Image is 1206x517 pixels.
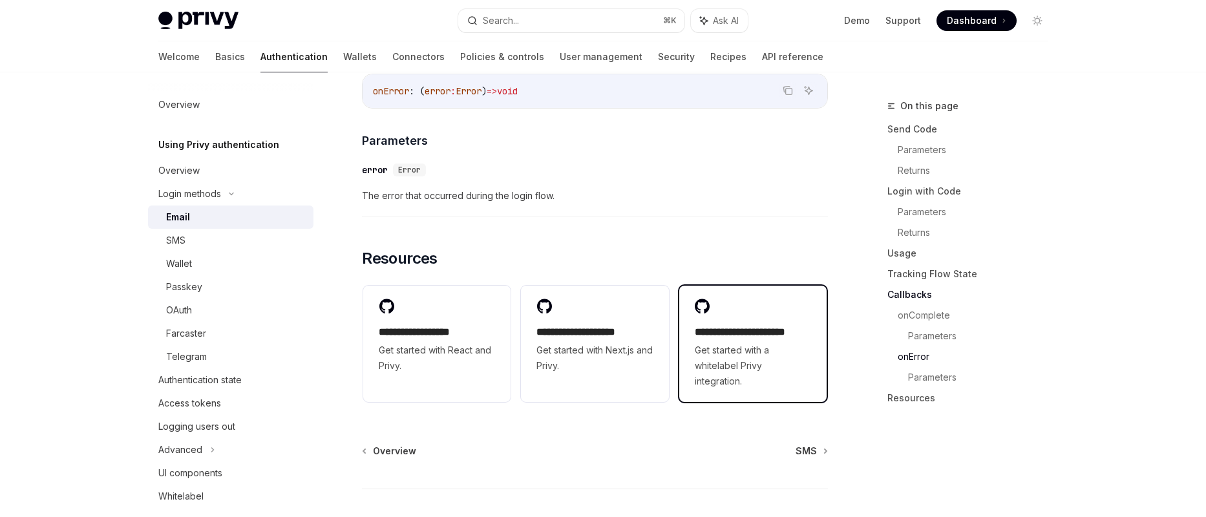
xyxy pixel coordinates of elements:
[898,222,1058,243] a: Returns
[158,137,279,153] h5: Using Privy authentication
[362,164,388,176] div: error
[148,368,313,392] a: Authentication state
[663,16,677,26] span: ⌘ K
[148,322,313,345] a: Farcaster
[560,41,642,72] a: User management
[779,82,796,99] button: Copy the contents from the code block
[148,275,313,299] a: Passkey
[887,388,1058,408] a: Resources
[800,82,817,99] button: Ask AI
[166,256,192,271] div: Wallet
[456,85,481,97] span: Error
[458,9,684,32] button: Search...⌘K
[166,349,207,364] div: Telegram
[148,485,313,508] a: Whitelabel
[409,85,425,97] span: : (
[148,392,313,415] a: Access tokens
[481,85,487,97] span: )
[148,159,313,182] a: Overview
[148,93,313,116] a: Overview
[900,98,958,114] span: On this page
[796,445,817,458] span: SMS
[908,326,1058,346] a: Parameters
[373,85,409,97] span: onError
[898,346,1058,367] a: onError
[158,41,200,72] a: Welcome
[148,229,313,252] a: SMS
[158,12,238,30] img: light logo
[148,415,313,438] a: Logging users out
[148,461,313,485] a: UI components
[658,41,695,72] a: Security
[691,9,748,32] button: Ask AI
[166,326,206,341] div: Farcaster
[158,97,200,112] div: Overview
[887,264,1058,284] a: Tracking Flow State
[936,10,1017,31] a: Dashboard
[898,305,1058,326] a: onComplete
[148,206,313,229] a: Email
[885,14,921,27] a: Support
[898,160,1058,181] a: Returns
[362,188,828,204] span: The error that occurred during the login flow.
[898,202,1058,222] a: Parameters
[713,14,739,27] span: Ask AI
[536,343,653,374] span: Get started with Next.js and Privy.
[398,165,421,175] span: Error
[460,41,544,72] a: Policies & controls
[379,343,495,374] span: Get started with React and Privy.
[158,419,235,434] div: Logging users out
[487,85,497,97] span: =>
[908,367,1058,388] a: Parameters
[373,445,416,458] span: Overview
[343,41,377,72] a: Wallets
[148,299,313,322] a: OAuth
[497,85,518,97] span: void
[158,465,222,481] div: UI components
[166,233,185,248] div: SMS
[1027,10,1048,31] button: Toggle dark mode
[158,163,200,178] div: Overview
[710,41,746,72] a: Recipes
[362,132,428,149] span: Parameters
[947,14,997,27] span: Dashboard
[158,186,221,202] div: Login methods
[166,209,190,225] div: Email
[392,41,445,72] a: Connectors
[363,445,416,458] a: Overview
[898,140,1058,160] a: Parameters
[158,396,221,411] div: Access tokens
[450,85,456,97] span: :
[887,243,1058,264] a: Usage
[215,41,245,72] a: Basics
[887,181,1058,202] a: Login with Code
[362,248,438,269] span: Resources
[887,119,1058,140] a: Send Code
[148,345,313,368] a: Telegram
[483,13,519,28] div: Search...
[762,41,823,72] a: API reference
[796,445,827,458] a: SMS
[260,41,328,72] a: Authentication
[425,85,450,97] span: error
[158,442,202,458] div: Advanced
[166,302,192,318] div: OAuth
[158,372,242,388] div: Authentication state
[887,284,1058,305] a: Callbacks
[158,489,204,504] div: Whitelabel
[148,252,313,275] a: Wallet
[166,279,202,295] div: Passkey
[695,343,811,389] span: Get started with a whitelabel Privy integration.
[844,14,870,27] a: Demo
